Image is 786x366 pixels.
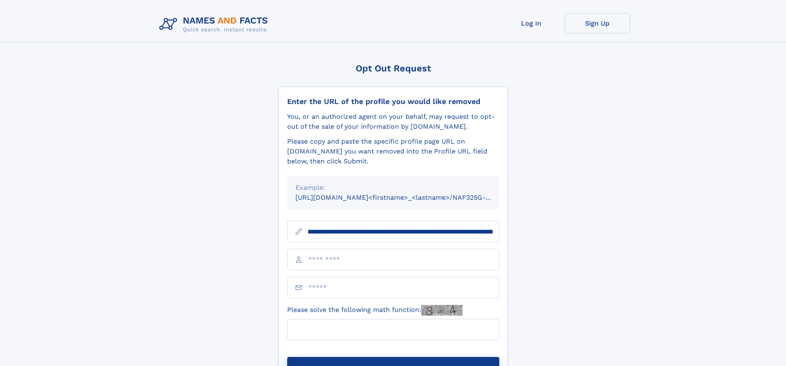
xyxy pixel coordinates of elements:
[279,63,508,73] div: Opt Out Request
[564,13,630,33] a: Sign Up
[156,13,275,35] img: Logo Names and Facts
[287,97,499,106] div: Enter the URL of the profile you would like removed
[295,183,491,193] div: Example:
[295,194,515,201] small: [URL][DOMAIN_NAME]<firstname>_<lastname>/NAF325G-xxxxxxxx
[498,13,564,33] a: Log In
[287,305,463,316] label: Please solve the following math function:
[287,137,499,166] div: Please copy and paste the specific profile page URL on [DOMAIN_NAME] you want removed into the Pr...
[287,112,499,132] div: You, or an authorized agent on your behalf, may request to opt-out of the sale of your informatio...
